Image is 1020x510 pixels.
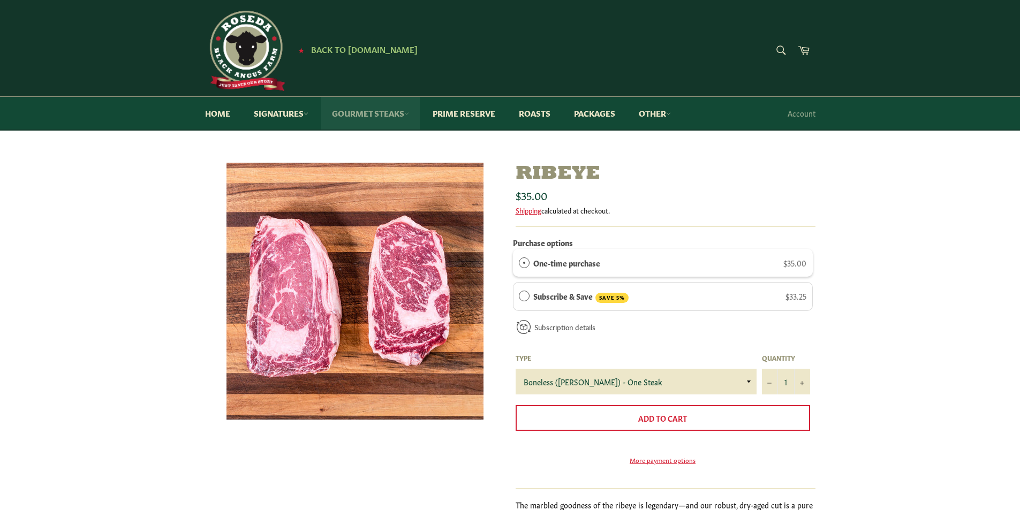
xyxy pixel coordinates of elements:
label: Purchase options [513,237,573,248]
div: One-time purchase [519,257,530,269]
a: More payment options [516,455,810,465]
a: Roasts [508,97,561,130]
div: calculated at checkout. [516,205,815,215]
button: Reduce item quantity by one [762,369,778,394]
label: One-time purchase [533,257,600,269]
img: Roseda Beef [205,11,285,91]
span: SAVE 5% [595,293,629,303]
a: Gourmet Steaks [321,97,420,130]
span: Back to [DOMAIN_NAME] [311,43,418,55]
a: Signatures [243,97,319,130]
h1: Ribeye [516,163,815,186]
label: Subscribe & Save [533,290,629,303]
a: Packages [563,97,626,130]
button: Increase item quantity by one [794,369,810,394]
a: Shipping [516,205,541,215]
a: Other [628,97,682,130]
span: $33.25 [785,291,806,301]
a: Subscription details [534,322,595,332]
a: ★ Back to [DOMAIN_NAME] [293,45,418,54]
a: Prime Reserve [422,97,506,130]
span: $35.00 [783,257,806,268]
span: ★ [298,45,304,54]
a: Home [194,97,241,130]
span: $35.00 [516,187,547,202]
img: Ribeye [226,163,483,420]
button: Add to Cart [516,405,810,431]
span: Add to Cart [638,413,687,423]
label: Quantity [762,353,810,362]
label: Type [516,353,757,362]
div: Subscribe & Save [519,290,530,302]
a: Account [782,97,821,129]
